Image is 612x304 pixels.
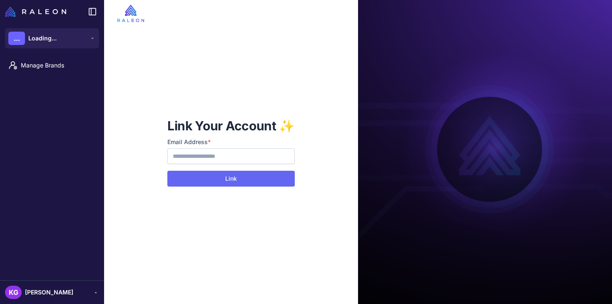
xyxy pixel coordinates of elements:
[5,7,70,17] a: Raleon Logo
[167,117,295,134] h1: Link Your Account ✨
[117,5,144,22] img: raleon-logo-whitebg.9aac0268.jpg
[5,7,66,17] img: Raleon Logo
[5,286,22,299] div: KG
[167,171,295,187] button: Link
[3,57,101,74] a: Manage Brands
[5,28,99,48] button: ...Loading...
[28,34,57,43] span: Loading...
[167,137,295,147] label: Email Address
[8,32,25,45] div: ...
[25,288,73,297] span: [PERSON_NAME]
[21,61,94,70] span: Manage Brands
